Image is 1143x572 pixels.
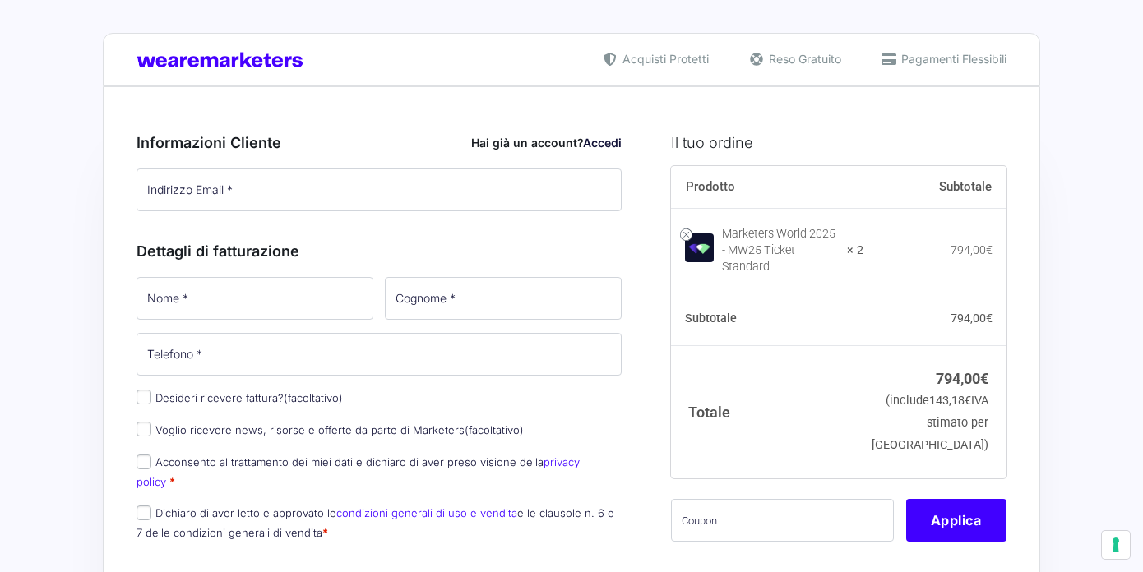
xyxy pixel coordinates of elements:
div: Marketers World 2025 - MW25 Ticket Standard [722,226,837,275]
span: (facoltativo) [465,423,524,436]
span: Reso Gratuito [765,50,841,67]
div: Hai già un account? [471,134,622,151]
a: condizioni generali di uso e vendita [336,506,517,519]
span: Acquisti Protetti [618,50,709,67]
a: privacy policy [137,455,580,487]
bdi: 794,00 [951,243,993,256]
input: Coupon [671,499,894,542]
input: Desideri ricevere fattura?(facoltativo) [137,390,151,404]
a: Accedi [583,136,622,150]
span: € [980,370,988,387]
th: Subtotale [863,166,1006,209]
button: Applica [906,499,1006,542]
h3: Dettagli di fatturazione [137,240,622,262]
h3: Informazioni Cliente [137,131,622,154]
input: Voglio ricevere news, risorse e offerte da parte di Marketers(facoltativo) [137,422,151,436]
span: Pagamenti Flessibili [897,50,1006,67]
span: € [986,311,993,325]
input: Cognome * [385,277,622,320]
input: Dichiaro di aver letto e approvato lecondizioni generali di uso e venditae le clausole n. 6 e 7 d... [137,505,151,520]
input: Nome * [137,277,373,320]
button: Le tue preferenze relative al consenso per le tecnologie di tracciamento [1102,531,1130,559]
bdi: 794,00 [951,311,993,325]
th: Subtotale [671,293,864,346]
th: Prodotto [671,166,864,209]
input: Acconsento al trattamento dei miei dati e dichiaro di aver preso visione dellaprivacy policy [137,454,151,469]
label: Desideri ricevere fattura? [137,391,343,404]
span: 143,18 [929,394,971,408]
h3: Il tuo ordine [671,131,1006,154]
label: Voglio ricevere news, risorse e offerte da parte di Marketers [137,423,524,436]
iframe: Customerly Messenger Launcher [13,508,62,557]
strong: × 2 [847,242,863,259]
input: Indirizzo Email * [137,168,622,211]
bdi: 794,00 [936,370,988,387]
label: Acconsento al trattamento dei miei dati e dichiaro di aver preso visione della [137,455,580,487]
img: Marketers World 2025 - MW25 Ticket Standard [685,233,714,262]
small: (include IVA stimato per [GEOGRAPHIC_DATA]) [872,394,988,452]
th: Totale [671,345,864,477]
span: (facoltativo) [284,391,343,404]
input: Telefono * [137,333,622,376]
span: € [986,243,993,256]
label: Dichiaro di aver letto e approvato le e le clausole n. 6 e 7 delle condizioni generali di vendita [137,506,614,538]
span: € [965,394,971,408]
